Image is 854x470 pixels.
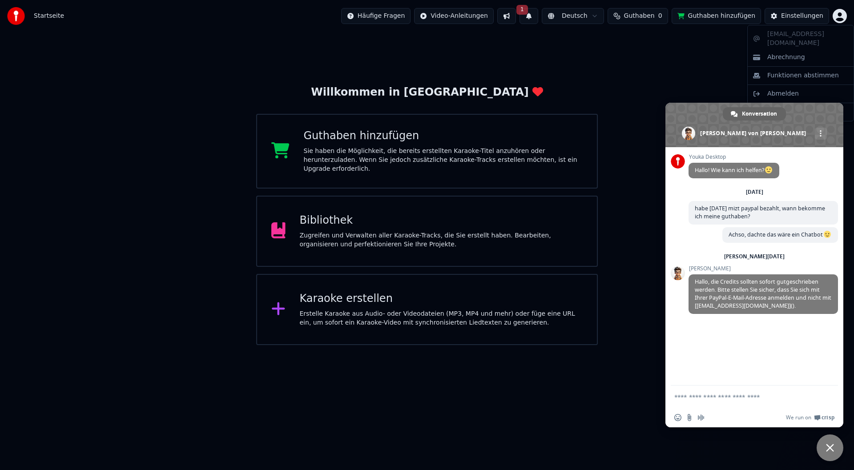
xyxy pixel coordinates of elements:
span: Abmelden [767,89,799,98]
span: Funktionen abstimmen [767,71,839,80]
div: Mehr Kanäle [815,128,827,140]
span: Abrechnung [767,53,805,62]
span: Konversation [742,107,777,121]
div: Konversation [723,107,786,121]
